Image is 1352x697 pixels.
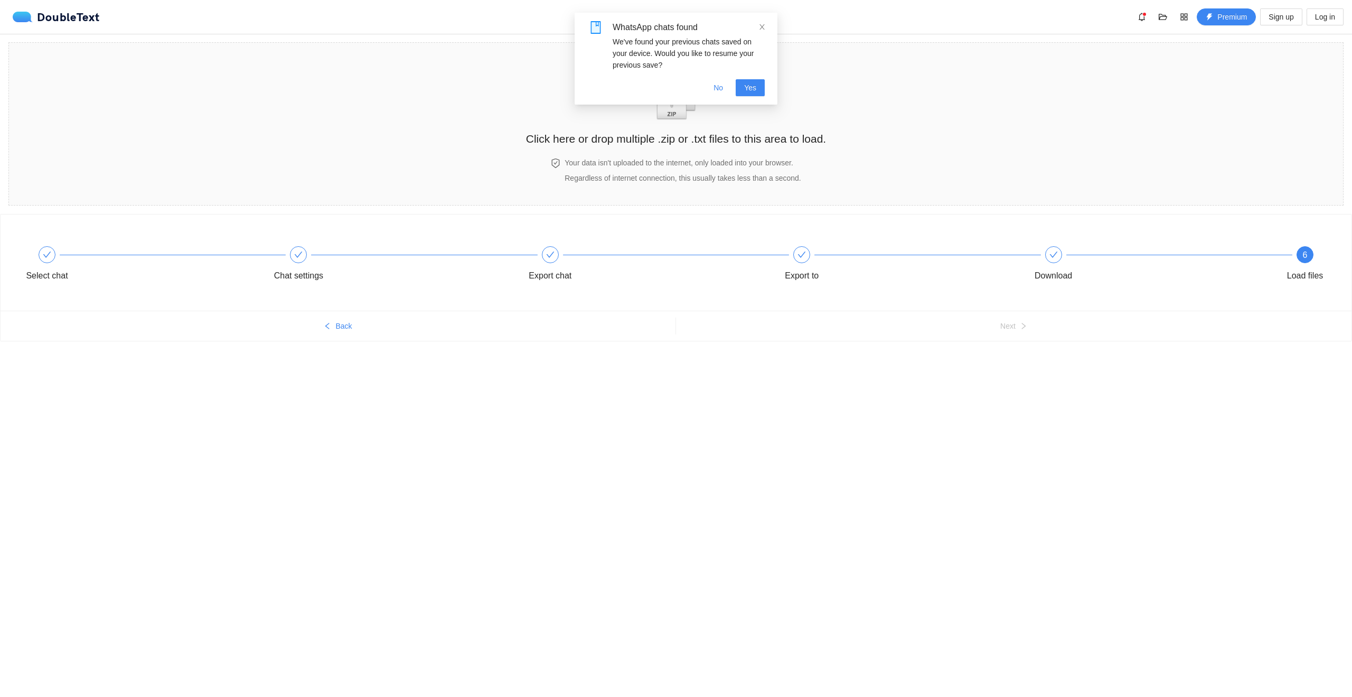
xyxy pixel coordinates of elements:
[613,36,765,71] div: We've found your previous chats saved on your device. Would you like to resume your previous save?
[785,267,819,284] div: Export to
[16,246,268,284] div: Select chat
[1206,13,1213,22] span: thunderbolt
[1035,267,1072,284] div: Download
[1134,13,1150,21] span: bell
[713,82,723,94] span: No
[294,250,303,259] span: check
[565,157,801,169] h4: Your data isn't uploaded to the internet, only loaded into your browser.
[1155,13,1171,21] span: folder-open
[1176,13,1192,21] span: appstore
[26,267,68,284] div: Select chat
[13,12,37,22] img: logo
[1315,11,1335,23] span: Log in
[1197,8,1256,25] button: thunderboltPremium
[1133,8,1150,25] button: bell
[268,246,519,284] div: Chat settings
[1307,8,1344,25] button: Log in
[1176,8,1193,25] button: appstore
[1023,246,1274,284] div: Download
[546,250,555,259] span: check
[771,246,1022,284] div: Export to
[613,21,765,34] div: WhatsApp chats found
[1274,246,1336,284] div: 6Load files
[1049,250,1058,259] span: check
[529,267,571,284] div: Export chat
[1303,250,1308,259] span: 6
[520,246,771,284] div: Export chat
[565,174,801,182] span: Regardless of internet connection, this usually takes less than a second.
[1217,11,1247,23] span: Premium
[1154,8,1171,25] button: folder-open
[676,318,1351,334] button: Nextright
[1269,11,1293,23] span: Sign up
[13,12,100,22] a: logoDoubleText
[744,82,756,94] span: Yes
[705,79,731,96] button: No
[1287,267,1323,284] div: Load files
[1260,8,1302,25] button: Sign up
[736,79,765,96] button: Yes
[758,23,766,31] span: close
[274,267,323,284] div: Chat settings
[551,159,560,168] span: safety-certificate
[1,318,675,334] button: leftBack
[335,320,352,332] span: Back
[324,322,331,331] span: left
[43,250,51,259] span: check
[526,130,826,147] h2: Click here or drop multiple .zip or .txt files to this area to load.
[589,21,602,34] span: book
[797,250,806,259] span: check
[13,12,100,22] div: DoubleText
